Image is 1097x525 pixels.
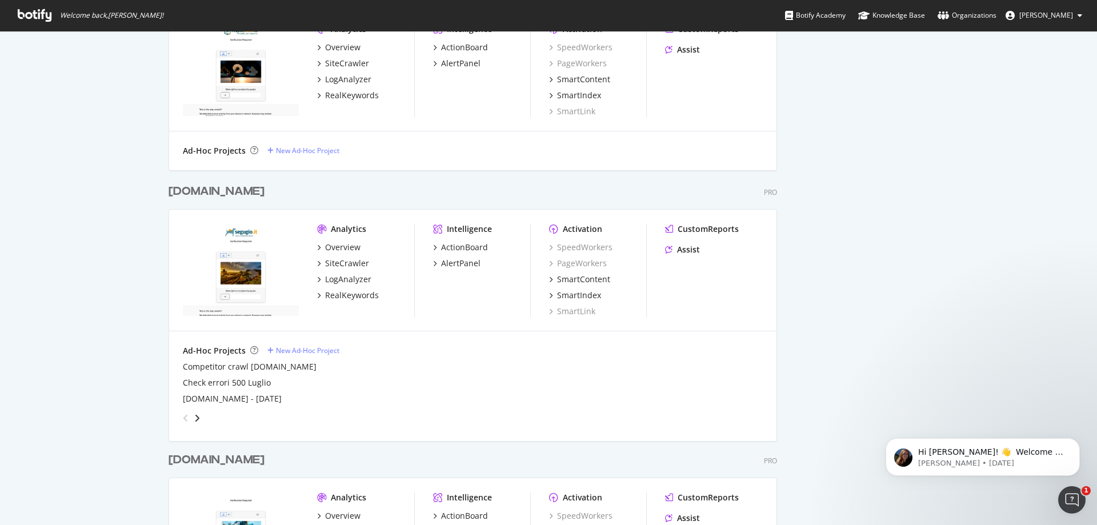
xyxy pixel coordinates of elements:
a: PageWorkers [549,258,607,269]
div: SiteCrawler [325,58,369,69]
a: CustomReports [665,223,739,235]
a: CustomReports [665,492,739,503]
a: New Ad-Hoc Project [267,146,339,155]
a: ActionBoard [433,242,488,253]
img: prestitionline.it [183,23,299,116]
a: SpeedWorkers [549,510,612,522]
a: Assist [665,44,700,55]
iframe: Intercom notifications message [868,414,1097,494]
img: segugio.it [183,223,299,316]
div: Overview [325,42,361,53]
a: PageWorkers [549,58,607,69]
div: ActionBoard [441,42,488,53]
a: AlertPanel [433,58,481,69]
div: SmartContent [557,274,610,285]
a: [DOMAIN_NAME] [169,452,269,468]
a: Overview [317,42,361,53]
div: Overview [325,510,361,522]
a: SmartContent [549,74,610,85]
a: Overview [317,242,361,253]
div: Pro [764,187,777,197]
div: Organizations [938,10,996,21]
div: Assist [677,44,700,55]
a: [DOMAIN_NAME] - [DATE] [183,393,282,404]
a: Competitor crawl [DOMAIN_NAME] [183,361,317,372]
div: [DOMAIN_NAME] [169,183,265,200]
div: Assist [677,512,700,524]
a: RealKeywords [317,290,379,301]
a: RealKeywords [317,90,379,101]
div: Intelligence [447,492,492,503]
div: SiteCrawler [325,258,369,269]
div: SmartIndex [557,290,601,301]
div: Pro [764,456,777,466]
div: angle-left [178,409,193,427]
div: AlertPanel [441,58,481,69]
div: angle-right [193,412,201,424]
div: Ad-Hoc Projects [183,145,246,157]
a: SpeedWorkers [549,242,612,253]
span: Welcome back, [PERSON_NAME] ! [60,11,163,20]
div: Analytics [331,223,366,235]
button: [PERSON_NAME] [996,6,1091,25]
div: New Ad-Hoc Project [276,146,339,155]
div: Assist [677,244,700,255]
a: SiteCrawler [317,258,369,269]
a: Check errori 500 Luglio [183,377,271,388]
div: [DOMAIN_NAME] [169,452,265,468]
div: Analytics [331,492,366,503]
div: Knowledge Base [858,10,925,21]
a: SmartLink [549,306,595,317]
a: LogAnalyzer [317,74,371,85]
a: LogAnalyzer [317,274,371,285]
div: ActionBoard [441,242,488,253]
div: RealKeywords [325,290,379,301]
a: ActionBoard [433,510,488,522]
a: SmartIndex [549,90,601,101]
a: SiteCrawler [317,58,369,69]
div: New Ad-Hoc Project [276,346,339,355]
iframe: Intercom live chat [1058,486,1086,514]
div: Activation [563,223,602,235]
a: [DOMAIN_NAME] [169,183,269,200]
div: RealKeywords [325,90,379,101]
a: Assist [665,244,700,255]
a: SmartLink [549,106,595,117]
div: SmartIndex [557,90,601,101]
div: Overview [325,242,361,253]
div: CustomReports [678,492,739,503]
div: Intelligence [447,223,492,235]
div: Activation [563,492,602,503]
a: Overview [317,510,361,522]
div: SmartContent [557,74,610,85]
a: AlertPanel [433,258,481,269]
span: Alessandro Voci [1019,10,1073,20]
a: Assist [665,512,700,524]
div: Botify Academy [785,10,846,21]
a: SmartContent [549,274,610,285]
a: SmartIndex [549,290,601,301]
span: 1 [1082,486,1091,495]
a: New Ad-Hoc Project [267,346,339,355]
div: ActionBoard [441,510,488,522]
div: CustomReports [678,223,739,235]
a: ActionBoard [433,42,488,53]
div: LogAnalyzer [325,74,371,85]
a: SpeedWorkers [549,42,612,53]
div: AlertPanel [441,258,481,269]
div: LogAnalyzer [325,274,371,285]
div: Ad-Hoc Projects [183,345,246,356]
